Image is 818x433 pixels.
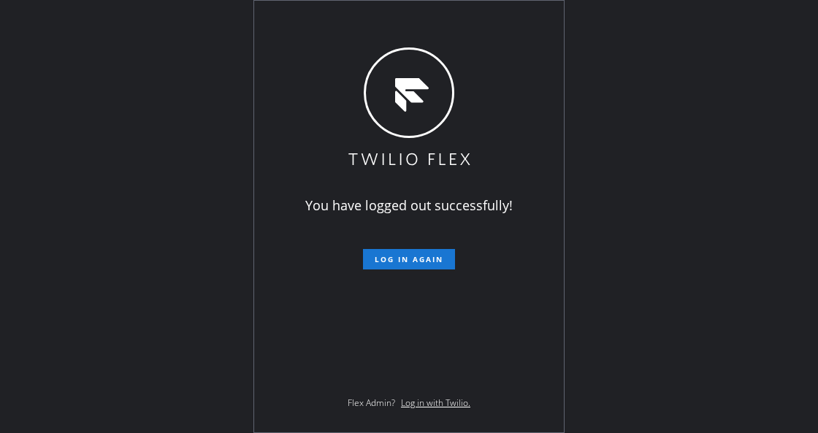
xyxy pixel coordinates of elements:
span: You have logged out successfully! [305,196,513,214]
button: Log in again [363,249,455,269]
span: Log in again [375,254,443,264]
a: Log in with Twilio. [401,396,470,409]
span: Flex Admin? [348,396,395,409]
